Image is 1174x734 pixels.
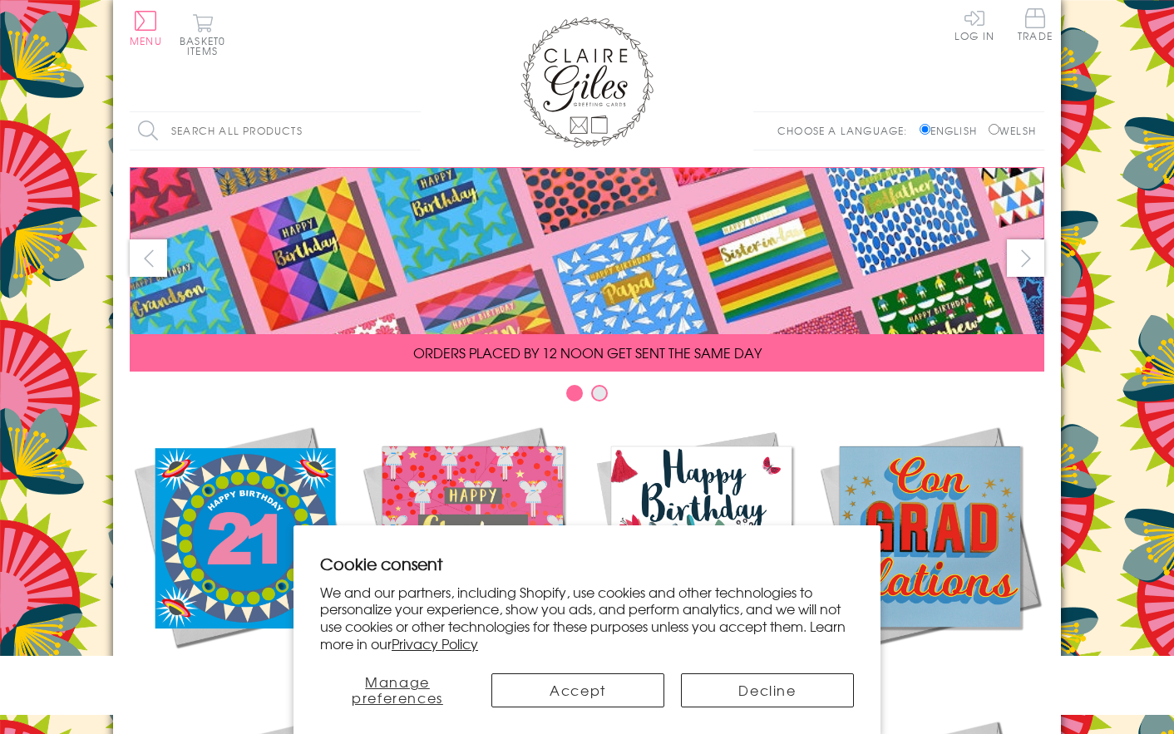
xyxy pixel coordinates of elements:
button: next [1007,239,1044,277]
input: English [920,124,930,135]
p: We and our partners, including Shopify, use cookies and other technologies to personalize your ex... [320,584,854,653]
span: 0 items [187,33,225,58]
span: Manage preferences [352,672,443,707]
a: Academic [816,422,1044,683]
input: Search [404,112,421,150]
span: Menu [130,33,162,48]
span: Trade [1018,8,1053,41]
button: Basket0 items [180,13,225,56]
label: English [920,123,985,138]
span: ORDERS PLACED BY 12 NOON GET SENT THE SAME DAY [413,342,762,362]
button: prev [130,239,167,277]
img: Claire Giles Greetings Cards [520,17,654,148]
p: Choose a language: [777,123,916,138]
a: New Releases [130,422,358,683]
button: Carousel Page 2 [591,385,608,401]
button: Carousel Page 1 (Current Slide) [566,385,583,401]
button: Menu [130,11,162,46]
a: Log In [954,8,994,41]
a: Trade [1018,8,1053,44]
a: Christmas [358,422,587,683]
label: Welsh [989,123,1036,138]
button: Accept [491,673,664,707]
a: Privacy Policy [392,633,478,653]
div: Carousel Pagination [130,384,1044,410]
button: Manage preferences [320,673,475,707]
input: Search all products [130,112,421,150]
h2: Cookie consent [320,552,854,575]
a: Birthdays [587,422,816,683]
button: Decline [681,673,854,707]
input: Welsh [989,124,999,135]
